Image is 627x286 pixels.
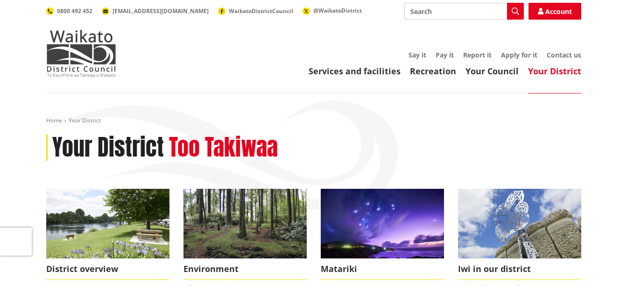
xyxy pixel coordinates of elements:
img: Matariki over Whiaangaroa [321,189,444,258]
a: WaikatoDistrictCouncil [218,7,293,15]
span: Environment [183,258,307,280]
nav: breadcrumb [46,117,581,125]
a: @WaikatoDistrict [303,7,362,14]
span: @WaikatoDistrict [313,7,362,14]
a: Account [528,3,581,20]
img: Waikato District Council - Te Kaunihera aa Takiwaa o Waikato [46,30,116,77]
a: Home [46,116,62,124]
img: Ngaruawahia 0015 [46,189,169,258]
span: WaikatoDistrictCouncil [229,7,293,15]
span: Iwi in our district [458,258,581,280]
a: 0800 492 452 [46,7,92,15]
a: Your Council [465,65,519,77]
a: Contact us [547,50,581,59]
a: Pay it [436,50,454,59]
a: Services and facilities [309,65,401,77]
img: biodiversity- Wright's Bush_16x9 crop [183,189,307,258]
span: [EMAIL_ADDRESS][DOMAIN_NAME] [113,7,209,15]
span: Matariki [321,258,444,280]
iframe: Messenger Launcher [584,247,618,280]
img: Turangawaewae Ngaruawahia [458,189,581,258]
a: Ngaruawahia 0015 District overview [46,189,169,280]
a: Your District [528,65,581,77]
input: Search input [404,3,524,20]
a: Turangawaewae Ngaruawahia Iwi in our district [458,189,581,280]
span: 0800 492 452 [57,7,92,15]
h1: Your District [52,134,164,161]
span: Your District [69,116,101,124]
a: Recreation [410,65,456,77]
span: District overview [46,258,169,280]
a: [EMAIL_ADDRESS][DOMAIN_NAME] [102,7,209,15]
a: Environment [183,189,307,280]
a: Report it [463,50,492,59]
a: Say it [409,50,426,59]
h2: Too Takiwaa [169,134,278,161]
a: Apply for it [501,50,537,59]
a: Matariki [321,189,444,280]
